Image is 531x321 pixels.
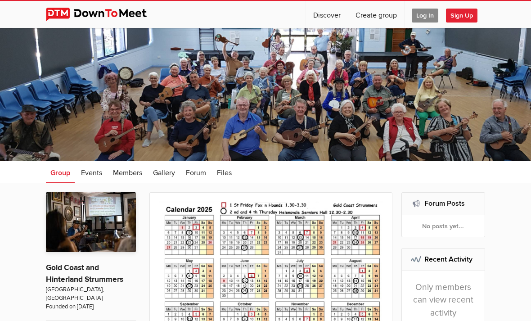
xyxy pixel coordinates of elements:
a: Forum [181,161,211,183]
span: Forum [186,168,206,177]
span: Events [81,168,102,177]
a: Forum Posts [424,199,465,208]
a: Create group [348,1,404,28]
h2: Recent Activity [411,249,476,270]
span: [GEOGRAPHIC_DATA], [GEOGRAPHIC_DATA] [46,285,136,303]
span: Files [217,168,232,177]
span: Log In [412,9,438,23]
img: DownToMeet [46,8,161,21]
a: Group [46,161,75,183]
span: Members [113,168,142,177]
img: Gold Coast and Hinterland Strummers [46,192,136,252]
a: Files [212,161,236,183]
a: Log In [405,1,445,28]
div: No posts yet... [402,215,485,237]
span: Gallery [153,168,175,177]
a: Discover [306,1,348,28]
span: Founded on [DATE] [46,303,136,311]
a: Sign Up [446,1,485,28]
span: Sign Up [446,9,477,23]
span: Group [50,168,70,177]
a: Events [76,161,107,183]
a: Gallery [148,161,180,183]
a: Members [108,161,147,183]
